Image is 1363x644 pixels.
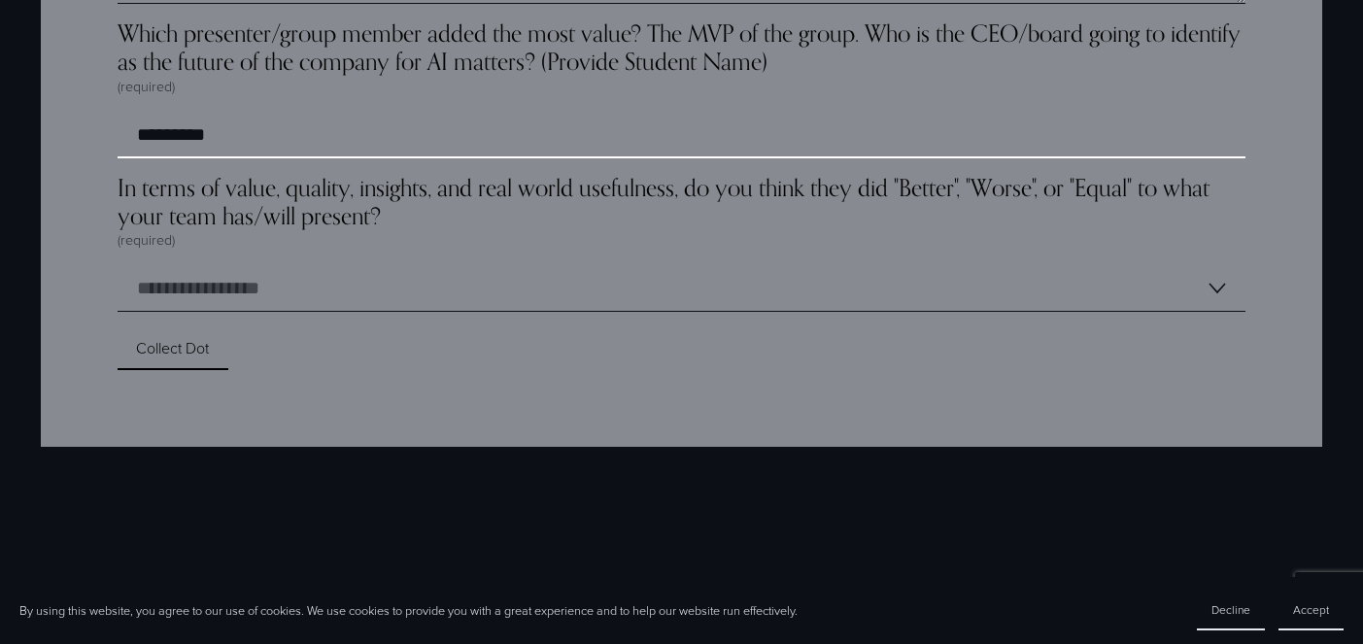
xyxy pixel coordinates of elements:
button: Decline [1197,591,1265,630]
p: By using this website, you agree to our use of cookies. We use cookies to provide you with a grea... [19,602,798,620]
select: In terms of value, quality, insights, and real world usefulness, do you think they did "Better", ... [118,265,1245,312]
span: (required) [118,230,175,250]
button: Collect Dot [118,327,227,369]
span: Which presenter/group member added the most value? The MVP of the group. Who is the CEO/board goi... [118,19,1245,77]
button: Accept [1278,591,1344,630]
span: In terms of value, quality, insights, and real world usefulness, do you think they did "Better", ... [118,174,1245,231]
span: Accept [1293,601,1329,618]
span: Decline [1211,601,1250,618]
span: (required) [118,77,175,96]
